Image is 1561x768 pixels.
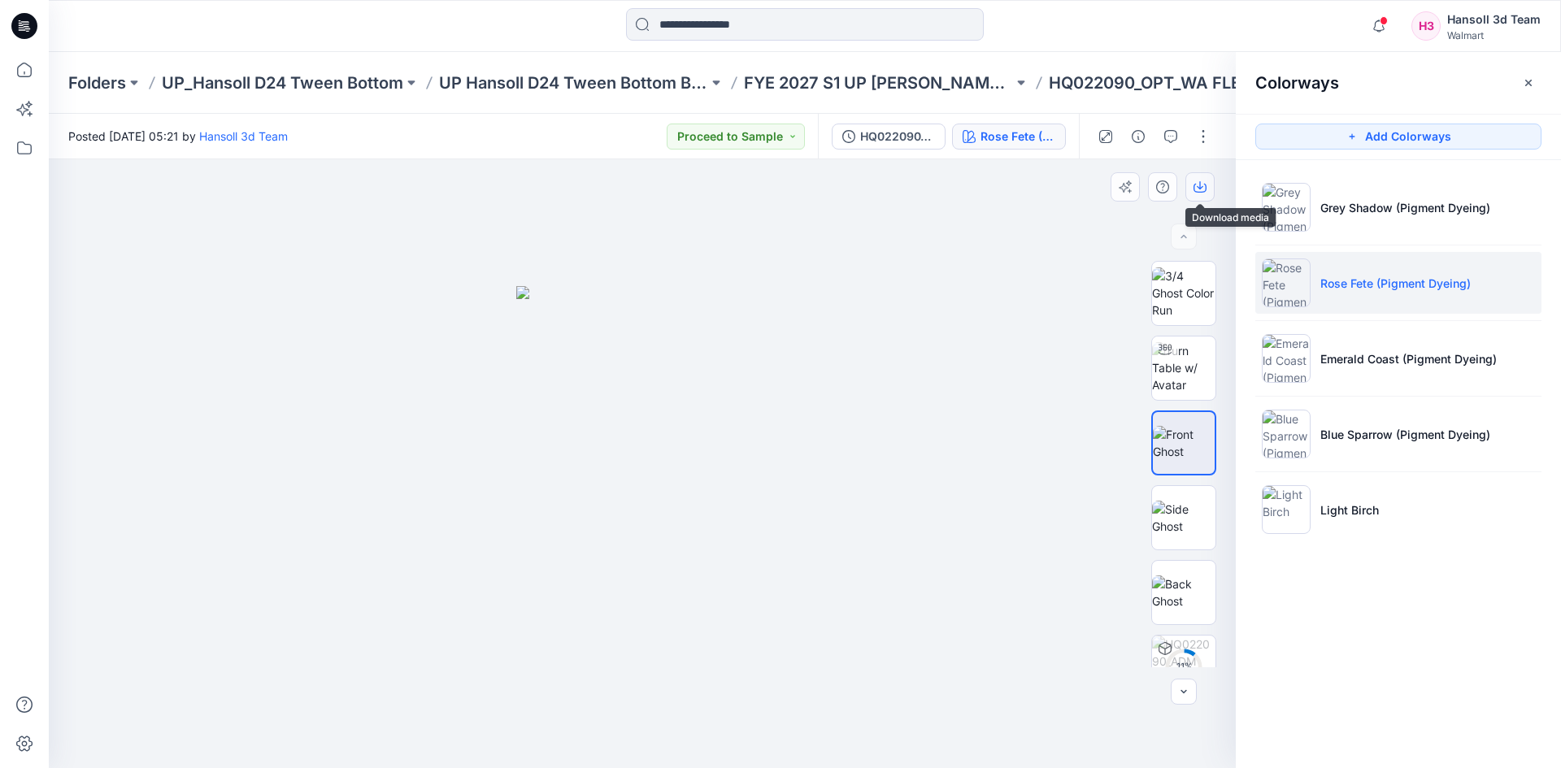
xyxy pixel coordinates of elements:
[1320,426,1490,443] p: Blue Sparrow (Pigment Dyeing)
[1262,258,1311,307] img: Rose Fete (Pigment Dyeing)
[1153,426,1215,460] img: Front Ghost
[1255,73,1339,93] h2: Colorways
[1447,10,1541,29] div: Hansoll 3d Team
[981,128,1055,145] div: Rose Fete (Pigment Dyeing)
[1262,183,1311,232] img: Grey Shadow (Pigment Dyeing)
[162,72,403,94] a: UP_Hansoll D24 Tween Bottom
[68,72,126,94] a: Folders
[1320,350,1497,367] p: Emerald Coast (Pigment Dyeing)
[1262,485,1311,534] img: Light Birch
[68,128,288,145] span: Posted [DATE] 05:21 by
[1320,275,1471,292] p: Rose Fete (Pigment Dyeing)
[1262,334,1311,383] img: Emerald Coast (Pigment Dyeing)
[860,128,935,145] div: HQ022090_ADM FC_REV2_WA FLEECE SHORTS
[744,72,1013,94] a: FYE 2027 S1 UP [PERSON_NAME] BOTTOM
[1152,501,1215,535] img: Side Ghost
[1320,501,1379,519] p: Light Birch
[1152,575,1215,610] img: Back Ghost
[1255,124,1541,150] button: Add Colorways
[1447,29,1541,41] div: Walmart
[1152,636,1215,699] img: HQ022090_ADM FC_REV2_WA FLEECE SHORTS Rose Fete (Pigment Dyeing)
[199,129,288,143] a: Hansoll 3d Team
[952,124,1066,150] button: Rose Fete (Pigment Dyeing)
[832,124,946,150] button: HQ022090_ADM FC_REV2_WA FLEECE SHORTS
[439,72,708,94] a: UP Hansoll D24 Tween Bottom Board
[1152,342,1215,393] img: Turn Table w/ Avatar
[1320,199,1490,216] p: Grey Shadow (Pigment Dyeing)
[1411,11,1441,41] div: H3
[1152,267,1215,319] img: 3/4 Ghost Color Run
[1049,72,1318,94] p: HQ022090_OPT_WA FLEECE SHORTS
[1164,660,1203,674] div: 11 %
[1262,410,1311,458] img: Blue Sparrow (Pigment Dyeing)
[1125,124,1151,150] button: Details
